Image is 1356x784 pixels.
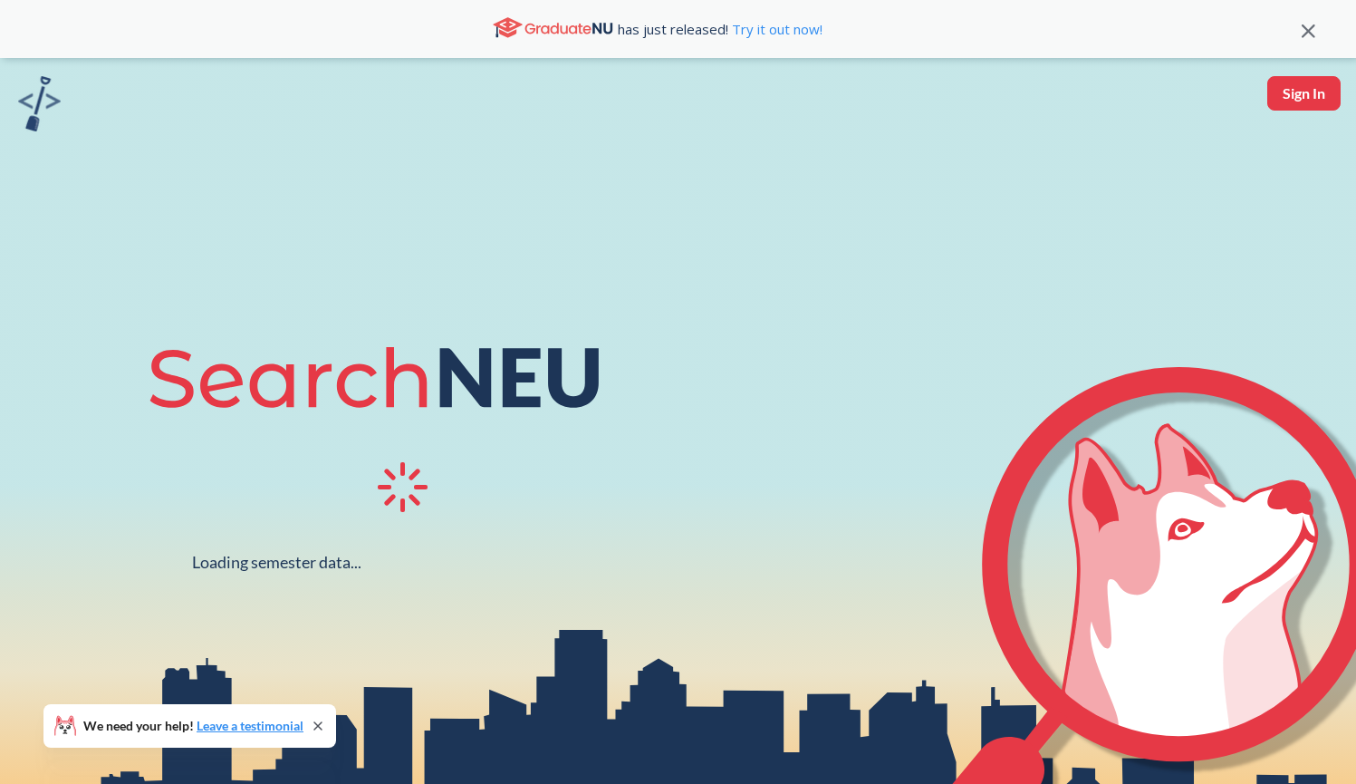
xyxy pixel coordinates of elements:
button: Sign In [1267,76,1341,111]
div: Loading semester data... [192,552,361,573]
a: sandbox logo [18,76,61,137]
a: Leave a testimonial [197,718,303,733]
img: sandbox logo [18,76,61,131]
a: Try it out now! [728,20,822,38]
span: We need your help! [83,720,303,732]
span: has just released! [618,19,822,39]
